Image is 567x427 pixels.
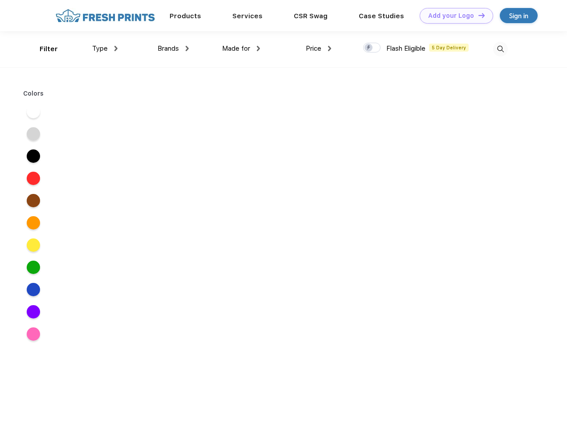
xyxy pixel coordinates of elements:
div: Filter [40,44,58,54]
div: Add your Logo [428,12,474,20]
img: dropdown.png [328,46,331,51]
span: Brands [158,44,179,52]
span: Type [92,44,108,52]
a: Products [170,12,201,20]
img: dropdown.png [257,46,260,51]
div: Colors [16,89,51,98]
img: DT [478,13,485,18]
span: Price [306,44,321,52]
div: Sign in [509,11,528,21]
img: dropdown.png [114,46,117,51]
img: desktop_search.svg [493,42,508,56]
span: Flash Eligible [386,44,425,52]
img: dropdown.png [186,46,189,51]
img: fo%20logo%202.webp [53,8,158,24]
span: Made for [222,44,250,52]
span: 5 Day Delivery [429,44,469,52]
a: Sign in [500,8,538,23]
